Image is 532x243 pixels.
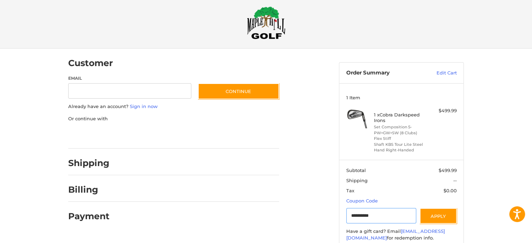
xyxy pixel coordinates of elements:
[346,208,417,224] input: Gift Certificate or Coupon Code
[125,129,178,142] iframe: PayPal-paylater
[421,70,457,77] a: Edit Cart
[68,103,279,110] p: Already have an account?
[374,124,427,136] li: Set Composition 5-PW+GW+SW (8 Clubs)
[68,58,113,69] h2: Customer
[374,147,427,153] li: Hand Right-Handed
[374,112,427,123] h4: 1 x Cobra Darkspeed Irons
[66,129,119,142] iframe: PayPal-paypal
[68,211,109,222] h2: Payment
[68,184,109,195] h2: Billing
[346,188,354,193] span: Tax
[247,6,285,39] img: Maple Hill Golf
[374,142,427,148] li: Shaft KBS Tour Lite Steel
[68,75,191,81] label: Email
[346,95,457,100] h3: 1 Item
[68,158,109,169] h2: Shipping
[346,178,368,183] span: Shipping
[453,178,457,183] span: --
[374,136,427,142] li: Flex Stiff
[346,228,457,242] div: Have a gift card? Email for redemption info.
[198,83,279,99] button: Continue
[346,167,366,173] span: Subtotal
[68,115,279,122] p: Or continue with
[130,103,158,109] a: Sign in now
[444,188,457,193] span: $0.00
[346,70,421,77] h3: Order Summary
[429,107,457,114] div: $499.99
[185,129,237,142] iframe: PayPal-venmo
[439,167,457,173] span: $499.99
[346,198,378,203] a: Coupon Code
